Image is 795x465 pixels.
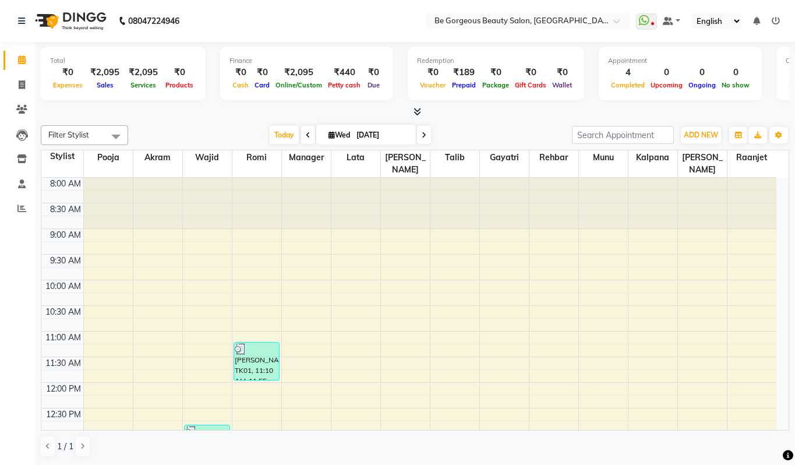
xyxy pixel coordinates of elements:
span: Filter Stylist [48,130,89,139]
span: Ongoing [686,81,719,89]
span: Cash [229,81,252,89]
span: No show [719,81,752,89]
div: Appointment [608,56,752,66]
div: 0 [686,66,719,79]
div: 8:00 AM [48,178,83,190]
div: 11:30 AM [43,357,83,369]
div: [PERSON_NAME], TK01, 11:10 AM-11:55 AM, Upper Lip (₹30),Chin (₹50),Lower Lip (₹30),nose thread (₹50) [234,343,280,380]
input: Search Appointment [572,126,674,144]
div: 0 [719,66,752,79]
span: [PERSON_NAME] [381,150,430,177]
div: 12:30 PM [44,408,83,421]
div: ₹2,095 [273,66,325,79]
div: Total [50,56,196,66]
div: 8:30 AM [48,203,83,216]
div: 0 [648,66,686,79]
div: ₹0 [417,66,448,79]
div: 12:00 PM [44,383,83,395]
span: Prepaid [449,81,479,89]
div: Redemption [417,56,575,66]
span: Wallet [549,81,575,89]
span: Romi [232,150,281,165]
span: Kalpana [628,150,677,165]
span: Card [252,81,273,89]
span: Today [270,126,299,144]
div: 9:30 AM [48,255,83,267]
span: lata [331,150,380,165]
span: Pooja [84,150,133,165]
div: ₹2,095 [86,66,124,79]
span: Munu [579,150,628,165]
input: 2025-09-03 [353,126,411,144]
span: Sales [94,81,116,89]
div: ₹0 [229,66,252,79]
span: Petty cash [325,81,363,89]
span: Gayatri [480,150,529,165]
span: Wed [326,131,353,139]
span: Products [162,81,196,89]
div: ₹0 [549,66,575,79]
div: 9:00 AM [48,229,83,241]
span: [PERSON_NAME] [678,150,727,177]
span: Akram [133,150,182,165]
span: Expenses [50,81,86,89]
span: Raanjet [727,150,777,165]
span: Gift Cards [512,81,549,89]
span: Services [128,81,159,89]
div: ₹0 [479,66,512,79]
span: Manager [282,150,331,165]
div: 10:00 AM [43,280,83,293]
b: 08047224946 [128,5,179,37]
div: 4 [608,66,648,79]
span: Package [479,81,512,89]
span: Voucher [417,81,448,89]
div: ₹0 [363,66,384,79]
div: ₹440 [325,66,363,79]
span: ADD NEW [684,131,718,139]
span: Completed [608,81,648,89]
span: Due [365,81,383,89]
div: ₹2,095 [124,66,162,79]
span: 1 / 1 [57,441,73,453]
div: 10:30 AM [43,306,83,318]
div: Stylist [41,150,83,163]
div: ₹0 [252,66,273,79]
span: Upcoming [648,81,686,89]
span: Wajid [183,150,232,165]
span: Talib [430,150,479,165]
span: Online/Custom [273,81,325,89]
div: 11:00 AM [43,332,83,344]
div: ₹0 [50,66,86,79]
div: [PERSON_NAME], TK03, 12:45 PM-01:25 PM, Creative cut (₹1000) [185,425,230,458]
div: Finance [229,56,384,66]
img: logo [30,5,109,37]
span: Rehbar [529,150,578,165]
div: ₹0 [162,66,196,79]
div: ₹189 [448,66,479,79]
div: ₹0 [512,66,549,79]
button: ADD NEW [681,127,721,143]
